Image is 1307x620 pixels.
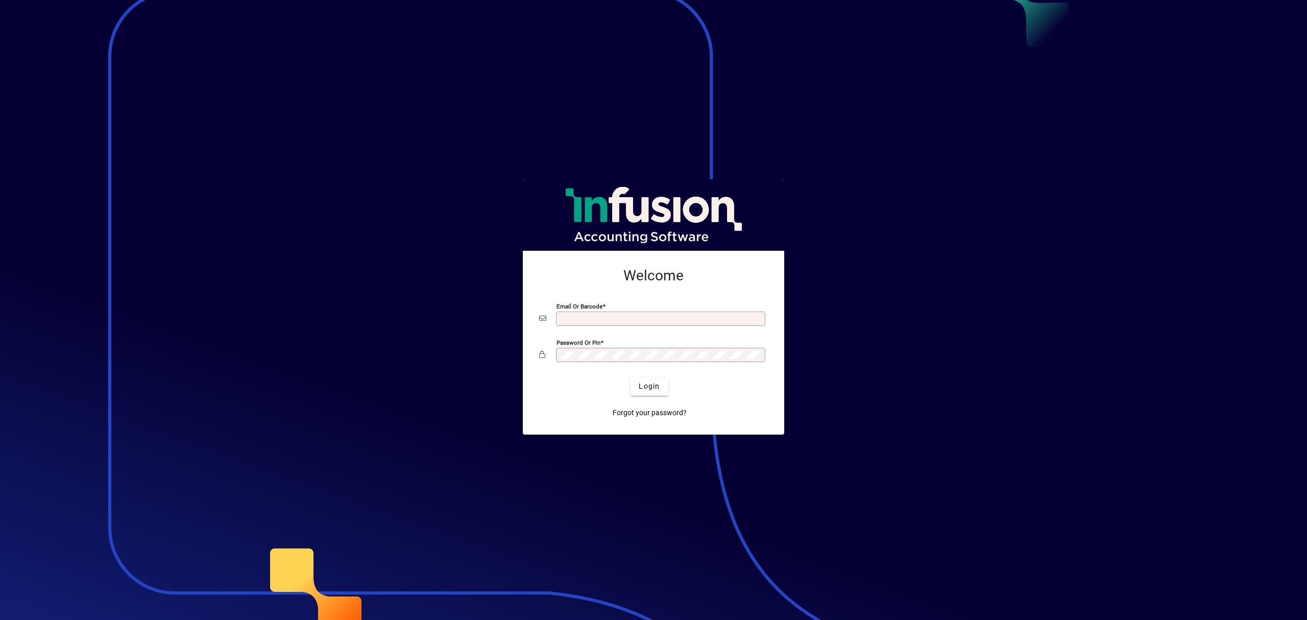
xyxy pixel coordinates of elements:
mat-label: Password or Pin [556,339,600,346]
h2: Welcome [539,267,768,284]
button: Login [631,377,668,396]
a: Forgot your password? [609,404,691,422]
span: Login [639,381,660,392]
span: Forgot your password? [613,408,687,418]
mat-label: Email or Barcode [556,302,602,309]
